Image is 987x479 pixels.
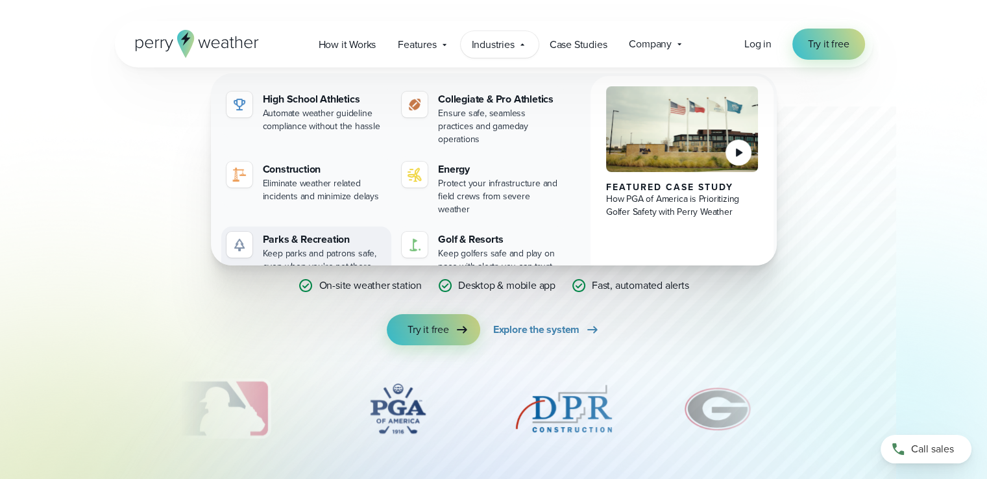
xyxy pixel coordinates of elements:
span: Log in [744,36,772,51]
div: Construction [263,162,387,177]
img: energy-icon@2x-1.svg [407,167,422,182]
img: PGA of America, Frisco Campus [606,86,759,172]
div: Keep parks and patrons safe, even when you're not there [263,247,387,273]
div: Ensure safe, seamless practices and gameday operations [438,107,562,146]
img: highschool-icon.svg [232,97,247,112]
img: MLB.svg [147,376,284,441]
span: Features [398,37,436,53]
div: Golf & Resorts [438,232,562,247]
a: Try it free [387,314,480,345]
div: High School Athletics [263,92,387,107]
div: Featured Case Study [606,182,759,193]
span: Call sales [911,441,954,457]
img: parks-icon-grey.svg [232,237,247,252]
a: Golf & Resorts Keep golfers safe and play on pace with alerts you can trust [396,227,567,278]
a: Collegiate & Pro Athletics Ensure safe, seamless practices and gameday operations [396,86,567,151]
span: Try it free [808,36,849,52]
span: How it Works [319,37,376,53]
a: Log in [744,36,772,52]
img: DPR-Construction.svg [512,376,616,441]
a: Call sales [881,435,971,463]
div: Energy [438,162,562,177]
div: 5 of 12 [512,376,616,441]
p: On-site weather station [319,278,421,293]
div: slideshow [180,376,808,448]
p: Fast, automated alerts [592,278,689,293]
div: Parks & Recreation [263,232,387,247]
img: noun-crane-7630938-1@2x.svg [232,167,247,182]
img: proathletics-icon@2x-1.svg [407,97,422,112]
div: Eliminate weather related incidents and minimize delays [263,177,387,203]
img: University-of-Georgia.svg [678,376,758,441]
div: 4 of 12 [346,376,450,441]
img: golf-iconV2.svg [407,237,422,252]
a: How it Works [308,31,387,58]
div: Protect your infrastructure and field crews from severe weather [438,177,562,216]
a: Energy Protect your infrastructure and field crews from severe weather [396,156,567,221]
span: Explore the system [493,322,579,338]
div: Collegiate & Pro Athletics [438,92,562,107]
a: Explore the system [493,314,600,345]
a: High School Athletics Automate weather guideline compliance without the hassle [221,86,392,138]
span: Try it free [408,322,449,338]
img: PGA.svg [346,376,450,441]
a: Construction Eliminate weather related incidents and minimize delays [221,156,392,208]
p: Desktop & mobile app [458,278,555,293]
span: Case Studies [550,37,607,53]
span: Company [629,36,672,52]
div: Keep golfers safe and play on pace with alerts you can trust [438,247,562,273]
a: Case Studies [539,31,618,58]
div: Automate weather guideline compliance without the hassle [263,107,387,133]
a: Parks & Recreation Keep parks and patrons safe, even when you're not there [221,227,392,278]
div: 6 of 12 [678,376,758,441]
span: Industries [472,37,515,53]
a: Try it free [792,29,865,60]
div: How PGA of America is Prioritizing Golfer Safety with Perry Weather [606,193,759,219]
div: 3 of 12 [147,376,284,441]
a: PGA of America, Frisco Campus Featured Case Study How PGA of America is Prioritizing Golfer Safet... [591,76,774,289]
